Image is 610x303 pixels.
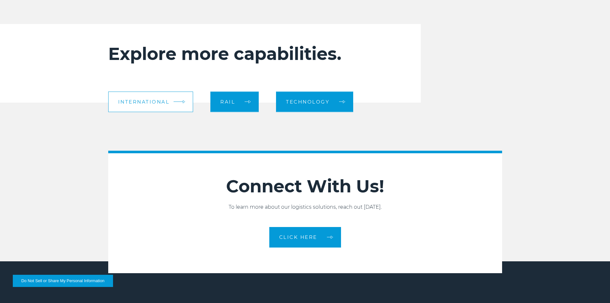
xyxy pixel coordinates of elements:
span: Rail [220,99,235,104]
a: Technology arrow arrow [276,91,353,112]
a: International arrow arrow [108,91,193,112]
button: Do Not Sell or Share My Personal Information [13,275,113,287]
a: Rail arrow arrow [210,91,259,112]
img: arrow [183,100,185,104]
a: CLICK HERE arrow arrow [269,227,341,248]
p: To learn more about our logistics solutions, reach out [DATE]. [108,203,502,211]
span: International [118,99,170,104]
h2: Connect With Us! [108,176,502,197]
span: CLICK HERE [279,235,317,240]
h2: Explore more capabilities. [108,43,383,64]
iframe: Chat Widget [578,272,610,303]
span: Technology [286,99,329,104]
div: Widget de chat [578,272,610,303]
